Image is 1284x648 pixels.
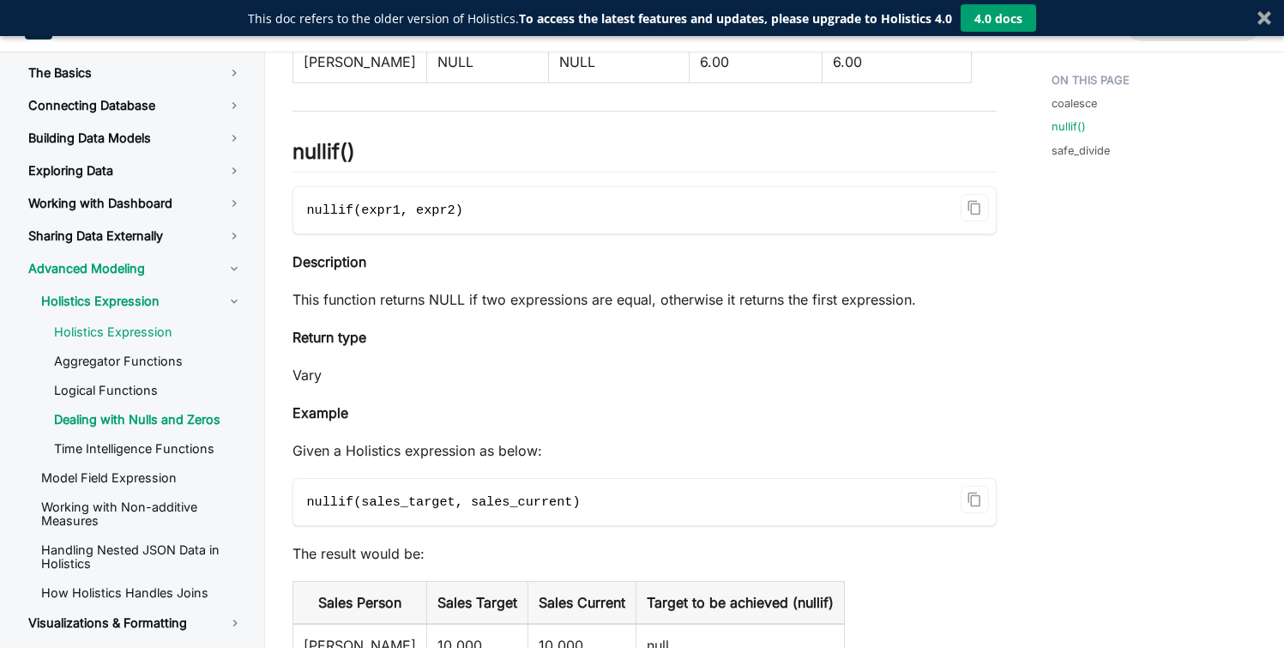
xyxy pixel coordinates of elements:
[689,41,822,83] td: 6.00
[27,580,256,606] a: How Holistics Handles Joins
[27,494,256,534] a: Working with Non-additive Measures
[527,581,636,624] th: Sales Current
[27,465,256,491] a: Model Field Expression
[25,12,188,39] a: HolisticsHolistics Docs (3.0)
[822,41,971,83] td: 6.00
[15,609,214,637] a: Visualizations & Formatting
[961,194,989,222] button: Copy code to clipboard
[40,407,256,433] a: Dealing with Nulls and Zeros
[292,329,366,346] strong: Return type
[292,41,426,83] td: [PERSON_NAME]
[961,4,1036,32] button: 4.0 docs
[15,91,256,120] a: Connecting Database
[214,609,256,637] button: Toggle the collapsible sidebar category 'Visualizations & Formatting'
[292,581,426,624] th: Sales Person
[15,156,256,185] a: Exploring Data
[292,253,366,270] strong: Description
[40,348,256,374] a: Aggregator Functions
[292,440,997,461] p: Given a Holistics expression as below:
[292,289,997,310] p: This function returns NULL if two expressions are equal, otherwise it returns the first expression.
[8,51,265,648] nav: Docs sidebar
[15,254,256,283] a: Advanced Modeling
[292,139,997,172] h2: nullif()
[1052,142,1110,159] a: safe_divide
[292,543,997,564] p: The result would be:
[519,10,952,27] strong: To access the latest features and updates, please upgrade to Holistics 4.0
[1052,118,1086,135] a: nullif()
[40,378,256,403] a: Logical Functions
[27,287,256,316] a: Holistics Expression
[548,41,689,83] td: NULL
[636,581,844,624] th: Target to be achieved (nullif)
[307,494,581,510] span: nullif(sales_target, sales_current)
[1052,95,1097,112] a: coalesce
[15,221,256,251] a: Sharing Data Externally
[15,124,256,153] a: Building Data Models
[15,58,256,88] a: The Basics
[426,41,548,83] td: NULL
[27,537,256,577] a: Handling Nested JSON Data in Holistics
[40,436,256,462] a: Time Intelligence Functions
[15,189,256,218] a: Working with Dashboard
[292,365,997,385] p: Vary
[961,486,989,514] button: Copy code to clipboard
[426,581,527,624] th: Sales Target
[292,404,348,421] strong: Example
[40,319,256,345] a: Holistics Expression
[248,9,952,27] div: This doc refers to the older version of Holistics.To access the latest features and updates, plea...
[248,9,952,27] p: This doc refers to the older version of Holistics.
[307,203,463,218] span: nullif(expr1, expr2)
